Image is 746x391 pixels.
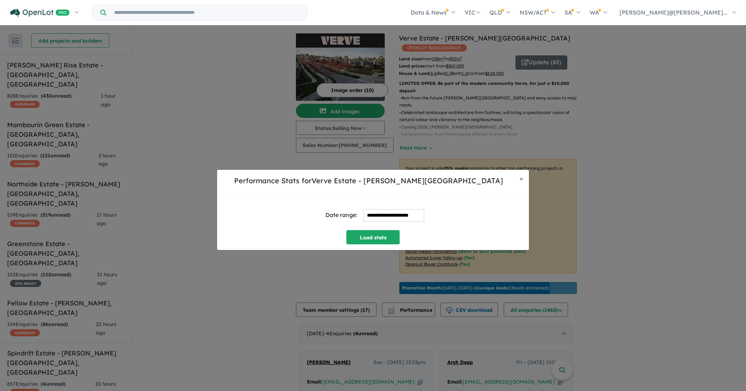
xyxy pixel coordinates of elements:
[346,230,400,244] button: Load stats
[223,175,514,186] h5: Performance Stats for Verve Estate - [PERSON_NAME][GEOGRAPHIC_DATA]
[620,9,727,16] span: [PERSON_NAME]@[PERSON_NAME]...
[325,210,357,220] div: Date range:
[108,5,306,20] input: Try estate name, suburb, builder or developer
[10,9,70,17] img: Openlot PRO Logo White
[520,174,523,183] span: ×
